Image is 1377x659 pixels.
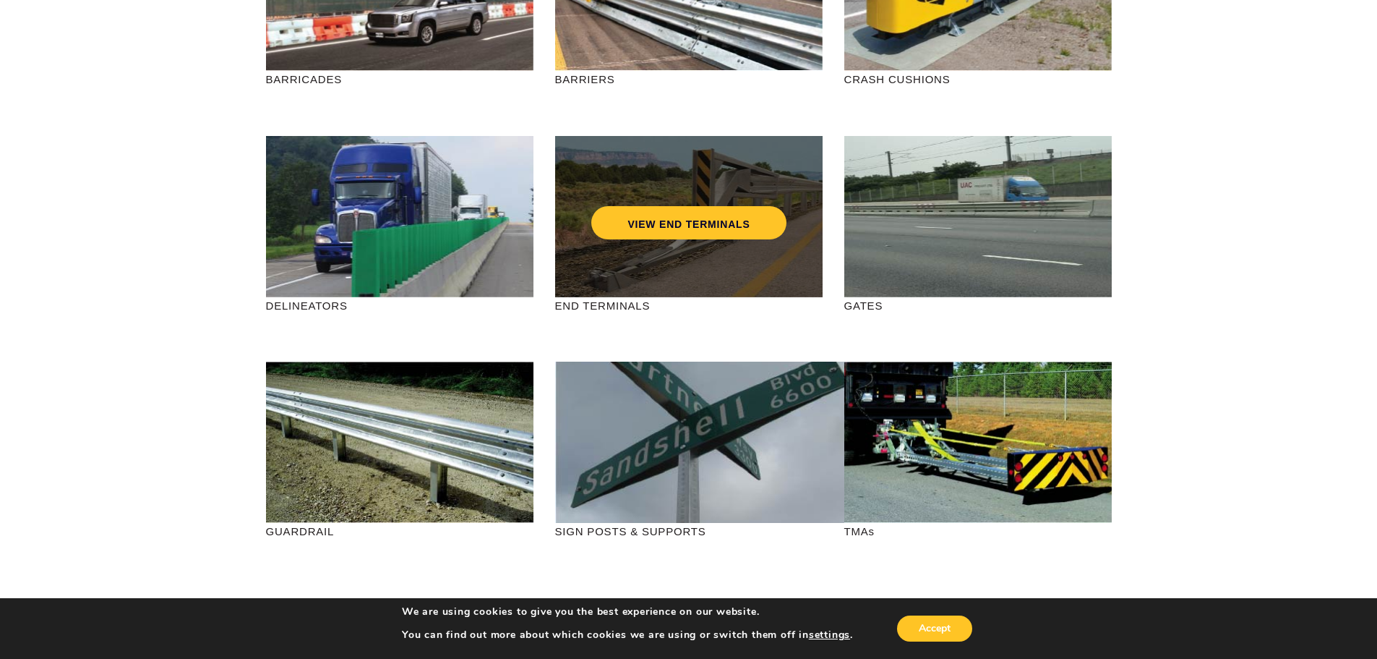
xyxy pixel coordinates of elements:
[844,297,1112,314] p: GATES
[402,629,853,642] p: You can find out more about which cookies we are using or switch them off in .
[897,616,972,642] button: Accept
[844,523,1112,540] p: TMAs
[266,523,533,540] p: GUARDRAIL
[266,297,533,314] p: DELINEATORS
[555,297,823,314] p: END TERMINALS
[266,71,533,88] p: BARRICADES
[844,71,1112,88] p: CRASH CUSHIONS
[809,629,850,642] button: settings
[555,71,823,88] p: BARRIERS
[402,605,853,618] p: We are using cookies to give you the best experience on our website.
[591,206,786,239] a: VIEW END TERMINALS
[555,523,823,540] p: SIGN POSTS & SUPPORTS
